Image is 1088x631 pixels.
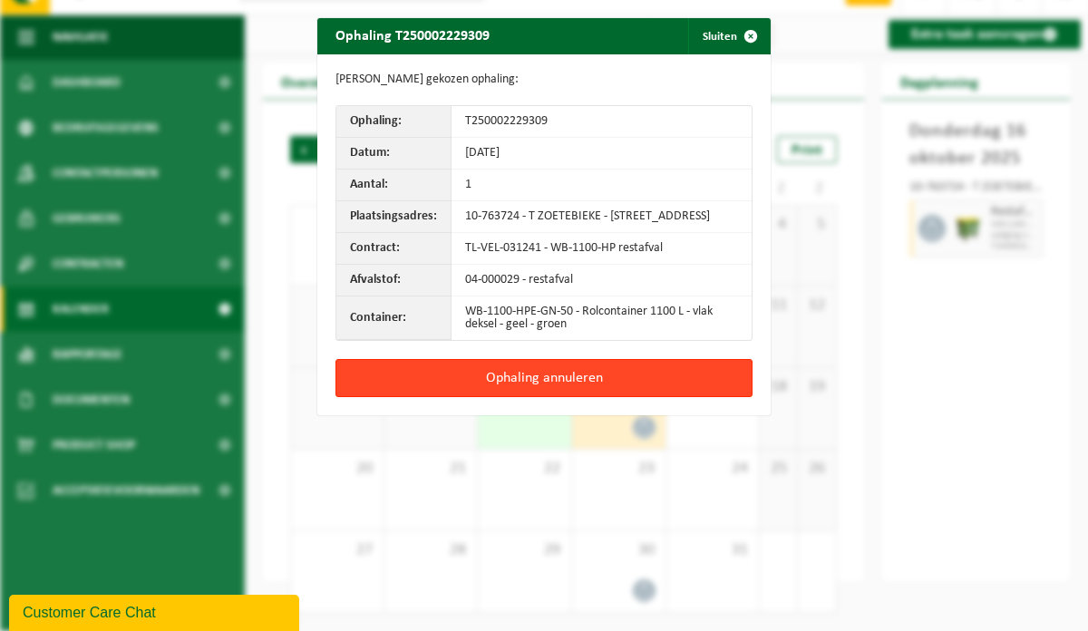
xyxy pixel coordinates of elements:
[336,170,452,201] th: Aantal:
[336,201,452,233] th: Plaatsingsadres:
[452,233,752,265] td: TL-VEL-031241 - WB-1100-HP restafval
[336,233,452,265] th: Contract:
[336,296,452,340] th: Container:
[688,18,769,54] button: Sluiten
[452,201,752,233] td: 10-763724 - T ZOETEBIEKE - [STREET_ADDRESS]
[452,170,752,201] td: 1
[9,591,303,631] iframe: chat widget
[317,18,508,53] h2: Ophaling T250002229309
[452,296,752,340] td: WB-1100-HPE-GN-50 - Rolcontainer 1100 L - vlak deksel - geel - groen
[335,359,753,397] button: Ophaling annuleren
[336,265,452,296] th: Afvalstof:
[452,106,752,138] td: T250002229309
[336,138,452,170] th: Datum:
[336,106,452,138] th: Ophaling:
[452,265,752,296] td: 04-000029 - restafval
[452,138,752,170] td: [DATE]
[335,73,753,87] p: [PERSON_NAME] gekozen ophaling:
